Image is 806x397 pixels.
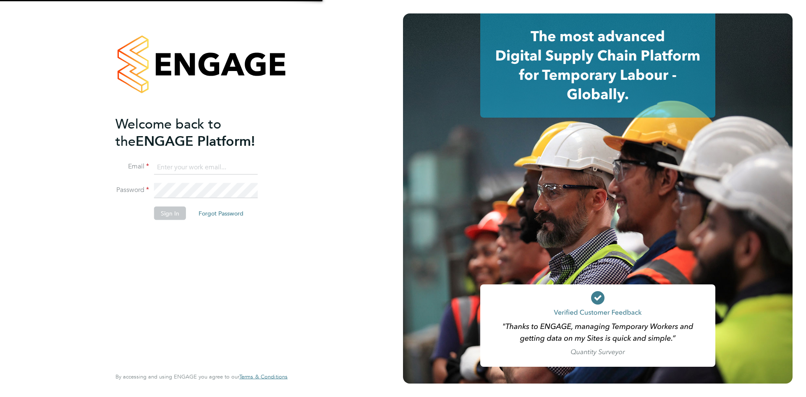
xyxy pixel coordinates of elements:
label: Password [115,186,149,195]
button: Sign In [154,207,186,220]
h2: ENGAGE Platform! [115,115,279,150]
label: Email [115,162,149,171]
a: Terms & Conditions [239,373,288,380]
input: Enter your work email... [154,160,258,175]
span: By accessing and using ENGAGE you agree to our [115,373,288,380]
span: Welcome back to the [115,116,221,149]
button: Forgot Password [192,207,250,220]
